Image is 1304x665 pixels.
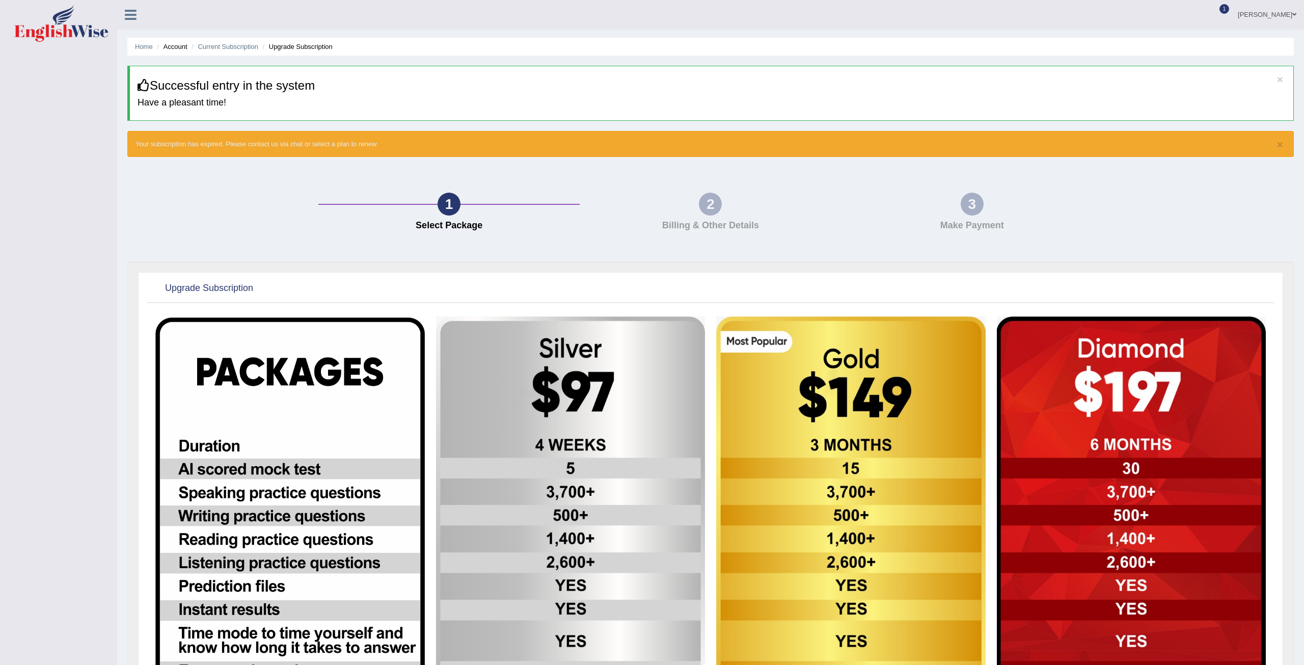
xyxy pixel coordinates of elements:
button: × [1277,139,1283,150]
li: Account [154,42,187,51]
h4: Have a pleasant time! [138,98,1286,108]
li: Upgrade Subscription [260,42,333,51]
h2: Upgrade Subscription [150,281,253,296]
div: 3 [961,193,984,216]
a: Current Subscription [198,43,258,50]
span: 1 [1219,4,1230,14]
button: × [1277,74,1283,85]
h4: Billing & Other Details [585,221,836,231]
div: 1 [438,193,460,216]
h4: Make Payment [847,221,1098,231]
a: Home [135,43,153,50]
div: 2 [699,193,722,216]
div: Your subscription has expired. Please contact us via chat or select a plan to renew [127,131,1294,157]
h3: Successful entry in the system [138,79,1286,92]
h4: Select Package [323,221,575,231]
